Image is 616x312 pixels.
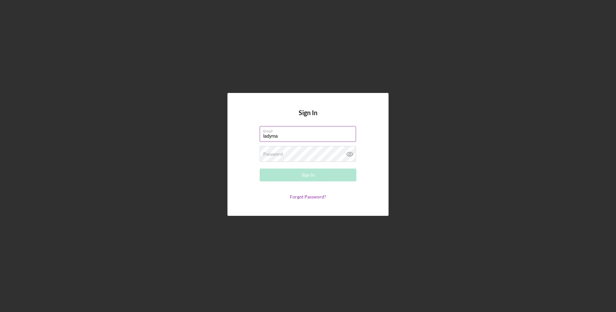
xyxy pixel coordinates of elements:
button: Sign In [260,169,356,181]
label: Password [263,151,283,157]
div: Sign In [302,169,315,181]
h4: Sign In [299,109,317,126]
label: Email [263,126,356,133]
a: Forgot Password? [290,194,326,199]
